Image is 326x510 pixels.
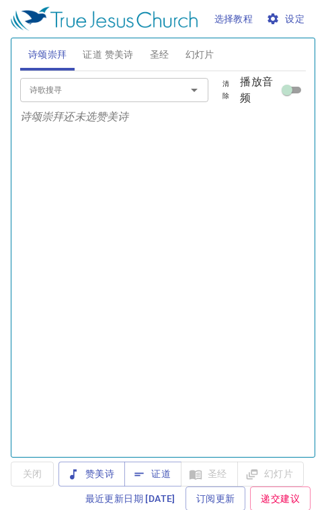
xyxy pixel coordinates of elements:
[69,466,114,482] span: 赞美诗
[196,491,235,507] span: 订阅更新
[20,110,129,123] i: 诗颂崇拜还未选赞美诗
[28,46,67,63] span: 诗颂崇拜
[240,74,279,106] span: 播放音频
[214,11,253,28] span: 选择教程
[185,81,204,99] button: Open
[85,491,175,507] span: 最近更新日期 [DATE]
[211,76,240,104] button: 清除
[219,78,232,102] span: 清除
[209,7,259,32] button: 选择教程
[11,7,198,31] img: True Jesus Church
[58,462,125,486] button: 赞美诗
[124,462,181,486] button: 证道
[261,491,300,507] span: 递交建议
[83,46,133,63] span: 证道 赞美诗
[263,7,310,32] button: 设定
[186,46,214,63] span: 幻灯片
[150,46,169,63] span: 圣经
[269,11,304,28] span: 设定
[135,466,171,482] span: 证道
